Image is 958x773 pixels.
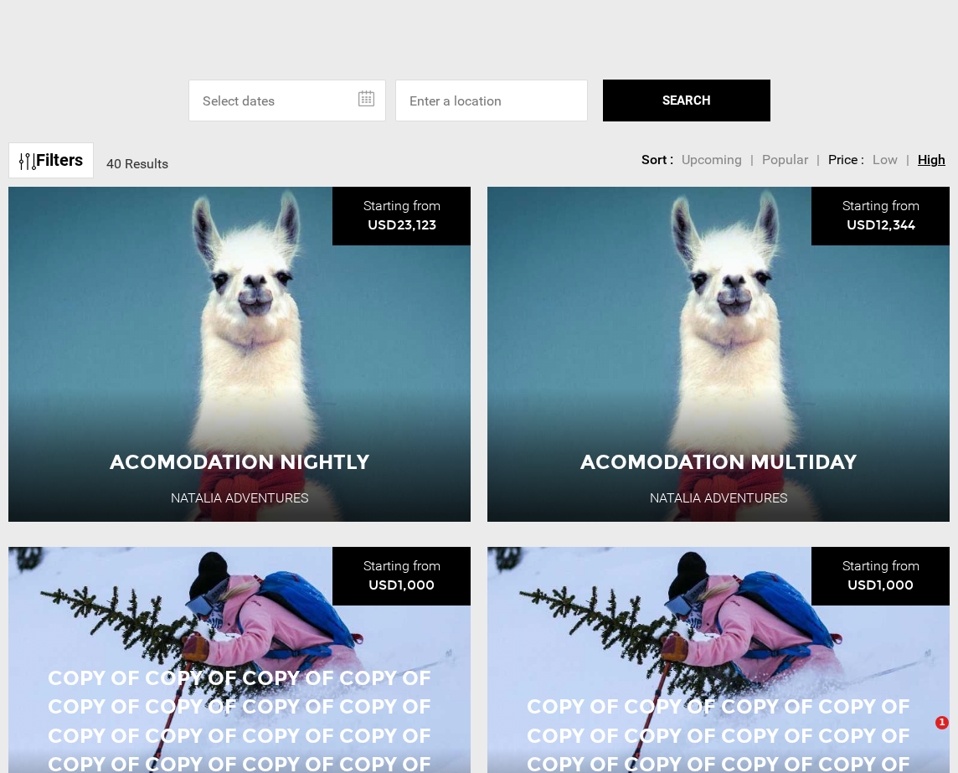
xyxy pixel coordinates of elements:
span: High [918,152,945,167]
span: 40 Results [106,156,168,172]
li: Sort : [641,151,673,170]
li: Price : [828,151,864,170]
a: Filters [8,142,94,178]
li: | [816,151,820,170]
iframe: Intercom live chat [901,716,941,756]
span: Upcoming [682,152,742,167]
button: SEARCH [603,80,770,121]
span: Low [873,152,898,167]
input: Enter a location [395,80,588,121]
li: | [906,151,909,170]
img: btn-icon.svg [19,153,36,170]
li: | [750,151,754,170]
span: 1 [935,716,949,729]
input: Select dates [188,80,386,121]
span: Popular [762,152,808,167]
